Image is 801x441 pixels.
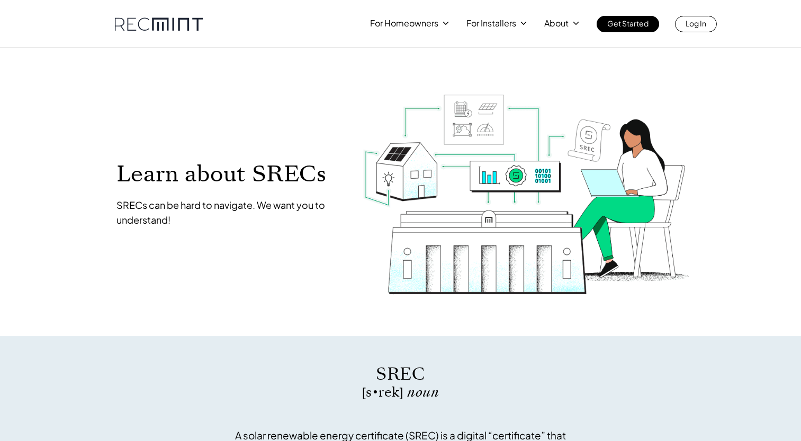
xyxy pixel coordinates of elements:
p: About [544,16,569,31]
p: Log In [686,16,706,31]
p: SRECs can be hard to navigate. We want you to understand! [116,198,342,227]
p: [s • rek] [229,386,573,399]
span: noun [407,383,439,401]
p: For Installers [466,16,516,31]
a: Get Started [597,16,659,32]
p: Learn about SRECs [116,162,342,186]
p: For Homeowners [370,16,438,31]
p: Get Started [607,16,649,31]
a: Log In [675,16,717,32]
p: SREC [229,362,573,386]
